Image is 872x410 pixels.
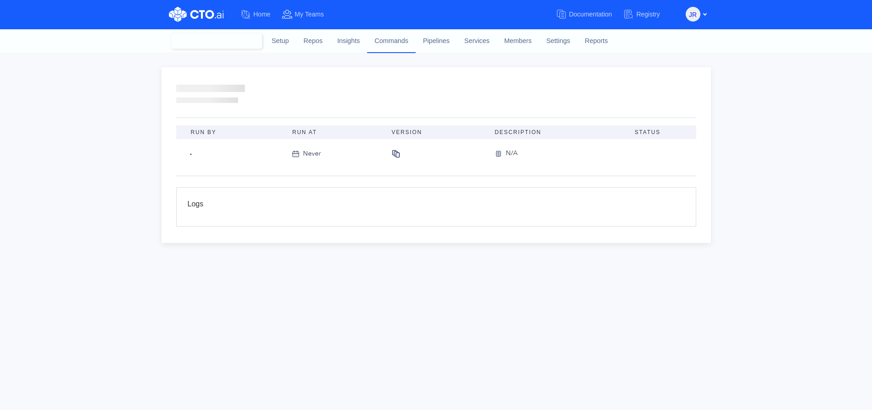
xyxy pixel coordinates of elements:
[295,11,324,18] span: My Teams
[636,11,660,18] span: Registry
[285,125,384,139] th: Run At
[495,148,506,159] img: version-icon
[265,29,297,54] a: Setup
[330,29,368,54] a: Insights
[303,149,321,159] div: Never
[623,6,671,23] a: Registry
[539,29,577,54] a: Settings
[556,6,623,23] a: Documentation
[367,29,416,53] a: Commands
[457,29,497,54] a: Services
[254,11,271,18] span: Home
[176,139,285,168] td: -
[296,29,330,54] a: Repos
[384,125,487,139] th: Version
[689,7,697,22] span: JR
[628,125,696,139] th: Status
[188,199,685,215] div: Logs
[169,7,224,22] img: CTO.ai Logo
[569,11,612,18] span: Documentation
[577,29,615,54] a: Reports
[497,29,539,54] a: Members
[282,6,335,23] a: My Teams
[506,148,518,159] div: N/A
[176,125,285,139] th: Run By
[240,6,282,23] a: Home
[416,29,457,54] a: Pipelines
[487,125,628,139] th: Description
[686,7,700,22] button: JR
